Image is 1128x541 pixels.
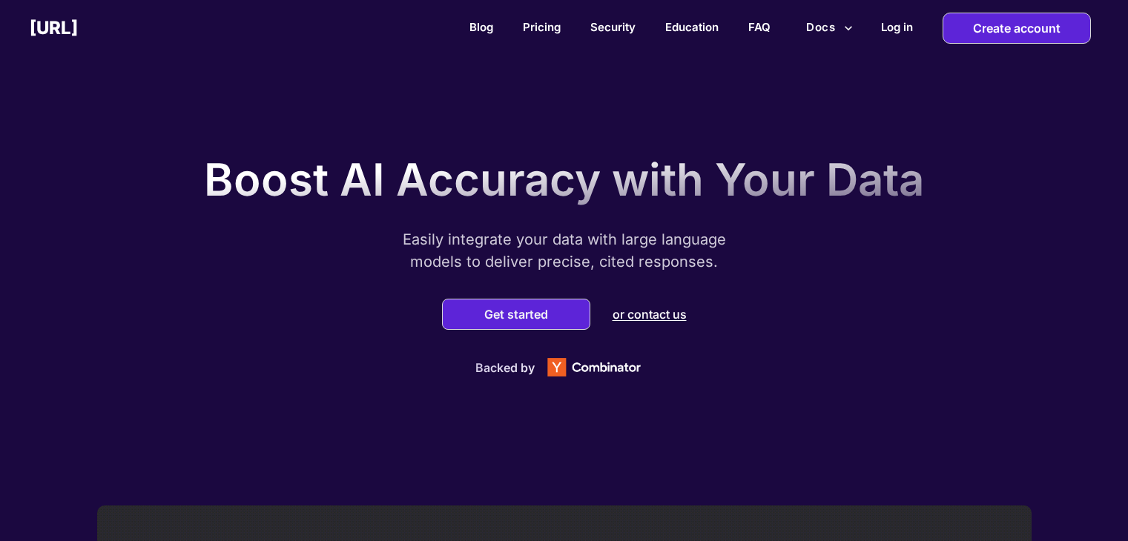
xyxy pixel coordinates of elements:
p: Easily integrate your data with large language models to deliver precise, cited responses. [379,228,750,273]
a: FAQ [748,20,771,34]
a: Security [590,20,636,34]
button: Get started [480,307,553,322]
p: Create account [973,13,1061,43]
a: Education [665,20,719,34]
p: Boost AI Accuracy with Your Data [204,153,924,206]
p: Backed by [475,360,535,375]
button: more [800,13,859,42]
img: Y Combinator logo [535,350,653,385]
a: Blog [469,20,493,34]
h2: [URL] [30,17,78,39]
h2: Log in [881,20,913,34]
a: Pricing [523,20,561,34]
p: or contact us [613,307,687,322]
